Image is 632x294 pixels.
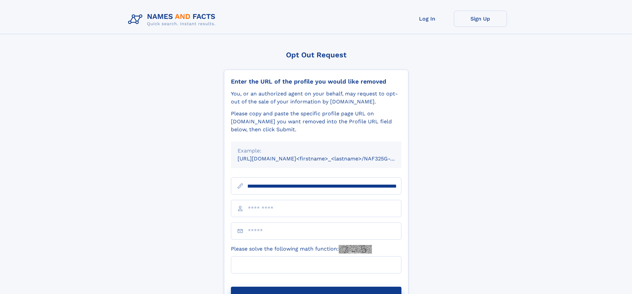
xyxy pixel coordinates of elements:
[454,11,507,27] a: Sign Up
[231,245,372,254] label: Please solve the following math function:
[231,78,401,85] div: Enter the URL of the profile you would like removed
[125,11,221,29] img: Logo Names and Facts
[224,51,408,59] div: Opt Out Request
[238,155,414,162] small: [URL][DOMAIN_NAME]<firstname>_<lastname>/NAF325G-xxxxxxxx
[401,11,454,27] a: Log In
[231,110,401,134] div: Please copy and paste the specific profile page URL on [DOMAIN_NAME] you want removed into the Pr...
[238,147,395,155] div: Example:
[231,90,401,106] div: You, or an authorized agent on your behalf, may request to opt-out of the sale of your informatio...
